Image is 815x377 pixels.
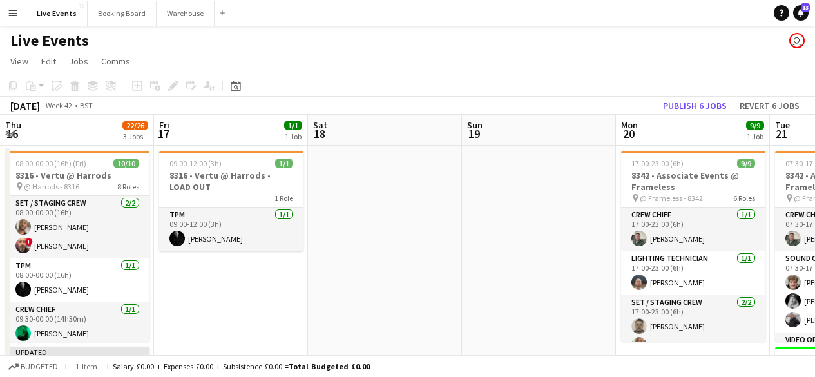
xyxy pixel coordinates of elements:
span: @ Harrods - 8316 [24,182,79,191]
app-user-avatar: Technical Department [789,33,805,48]
div: 1 Job [747,131,763,141]
span: 17 [157,126,169,141]
span: 08:00-00:00 (16h) (Fri) [15,159,86,168]
span: 19 [465,126,483,141]
button: Publish 6 jobs [658,97,732,114]
span: Week 42 [43,101,75,110]
app-card-role: Crew Chief1/109:30-00:00 (14h30m)[PERSON_NAME] [5,302,149,346]
span: 1/1 [284,121,302,130]
span: 1/1 [275,159,293,168]
a: Jobs [64,53,93,70]
div: [DATE] [10,99,40,112]
span: 10/10 [113,159,139,168]
div: Updated [5,347,149,357]
div: BST [80,101,93,110]
span: Sat [313,119,327,131]
span: 16 [3,126,21,141]
a: 13 [793,5,809,21]
span: 21 [773,126,790,141]
span: Thu [5,119,21,131]
span: 09:00-12:00 (3h) [169,159,222,168]
app-job-card: 17:00-23:00 (6h)9/98342 - Associate Events @ Frameless @ Frameless - 83426 RolesCrew Chief1/117:0... [621,151,765,342]
app-card-role: Lighting Technician1/117:00-23:00 (6h)[PERSON_NAME] [621,251,765,295]
div: Salary £0.00 + Expenses £0.00 + Subsistence £0.00 = [113,362,370,371]
span: ! [25,238,33,246]
span: Sun [467,119,483,131]
span: Jobs [69,55,88,67]
span: 18 [311,126,327,141]
app-card-role: TPM1/108:00-00:00 (16h)[PERSON_NAME] [5,258,149,302]
button: Warehouse [157,1,215,26]
span: 8 Roles [117,182,139,191]
span: Fri [159,119,169,131]
span: Edit [41,55,56,67]
h3: 8342 - Associate Events @ Frameless [621,169,765,193]
span: Tue [775,119,790,131]
span: 6 Roles [733,193,755,203]
h3: 8316 - Vertu @ Harrods - LOAD OUT [159,169,303,193]
span: Total Budgeted £0.00 [289,362,370,371]
app-card-role: TPM1/109:00-12:00 (3h)[PERSON_NAME] [159,208,303,251]
a: Edit [36,53,61,70]
h1: Live Events [10,31,89,50]
div: 3 Jobs [123,131,148,141]
a: Comms [96,53,135,70]
span: 1 Role [274,193,293,203]
app-job-card: 08:00-00:00 (16h) (Fri)10/108316 - Vertu @ Harrods @ Harrods - 83168 RolesSet / Staging Crew2/208... [5,151,149,342]
button: Live Events [26,1,88,26]
app-card-role: Set / Staging Crew2/208:00-00:00 (16h)[PERSON_NAME]![PERSON_NAME] [5,196,149,258]
app-card-role: Set / Staging Crew2/217:00-23:00 (6h)[PERSON_NAME][PERSON_NAME] [621,295,765,358]
span: 13 [801,3,810,12]
span: Budgeted [21,362,58,371]
div: 1 Job [285,131,302,141]
app-card-role: Crew Chief1/117:00-23:00 (6h)[PERSON_NAME] [621,208,765,251]
span: 22/26 [122,121,148,130]
button: Booking Board [88,1,157,26]
span: 1 item [71,362,102,371]
h3: 8316 - Vertu @ Harrods [5,169,149,181]
a: View [5,53,34,70]
app-job-card: 09:00-12:00 (3h)1/18316 - Vertu @ Harrods - LOAD OUT1 RoleTPM1/109:00-12:00 (3h)[PERSON_NAME] [159,151,303,251]
button: Budgeted [6,360,60,374]
span: 9/9 [746,121,764,130]
span: Comms [101,55,130,67]
span: 17:00-23:00 (6h) [631,159,684,168]
span: 9/9 [737,159,755,168]
button: Revert 6 jobs [734,97,805,114]
span: View [10,55,28,67]
span: Mon [621,119,638,131]
span: 20 [619,126,638,141]
span: @ Frameless - 8342 [640,193,703,203]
